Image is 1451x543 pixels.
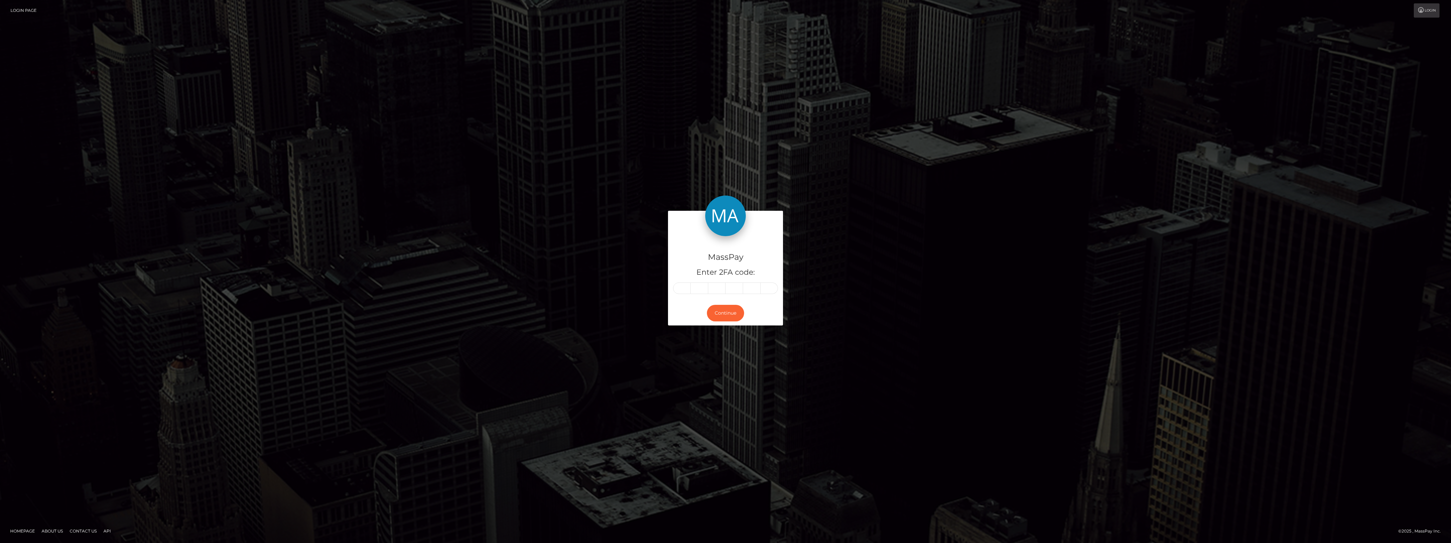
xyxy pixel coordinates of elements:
h4: MassPay [673,251,778,263]
img: MassPay [705,196,746,236]
a: Contact Us [67,526,99,536]
h5: Enter 2FA code: [673,267,778,278]
div: © 2025 , MassPay Inc. [1398,527,1446,535]
a: Homepage [7,526,38,536]
a: API [101,526,114,536]
a: Login [1414,3,1440,18]
a: About Us [39,526,66,536]
button: Continue [707,305,744,321]
a: Login Page [10,3,37,18]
